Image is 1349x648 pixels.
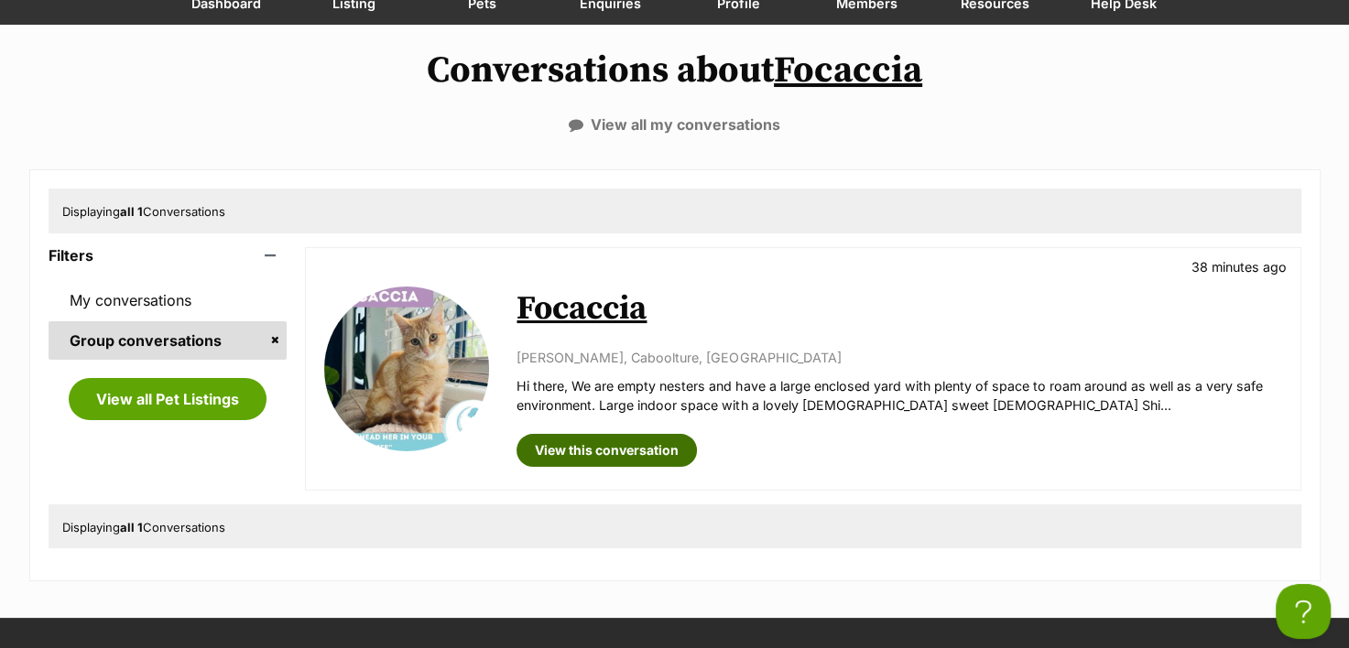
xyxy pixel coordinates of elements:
a: My conversations [49,281,288,319]
strong: all 1 [120,520,143,535]
p: Hi there, We are empty nesters and have a large enclosed yard with plenty of space to roam around... [517,376,1281,416]
a: Focaccia [517,288,647,329]
img: Focaccia [324,286,489,451]
header: Filters [49,247,288,264]
iframe: Help Scout Beacon - Open [1276,584,1331,639]
a: View all Pet Listings [69,378,267,420]
a: Group conversations [49,321,288,360]
span: Displaying Conversations [62,520,225,535]
a: Focaccia [774,48,922,93]
span: Displaying Conversations [62,204,225,219]
p: 38 minutes ago [1191,257,1287,276]
p: [PERSON_NAME], Caboolture, [GEOGRAPHIC_DATA] [517,348,1281,367]
strong: all 1 [120,204,143,219]
a: View all my conversations [569,116,780,133]
a: View this conversation [517,434,697,467]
